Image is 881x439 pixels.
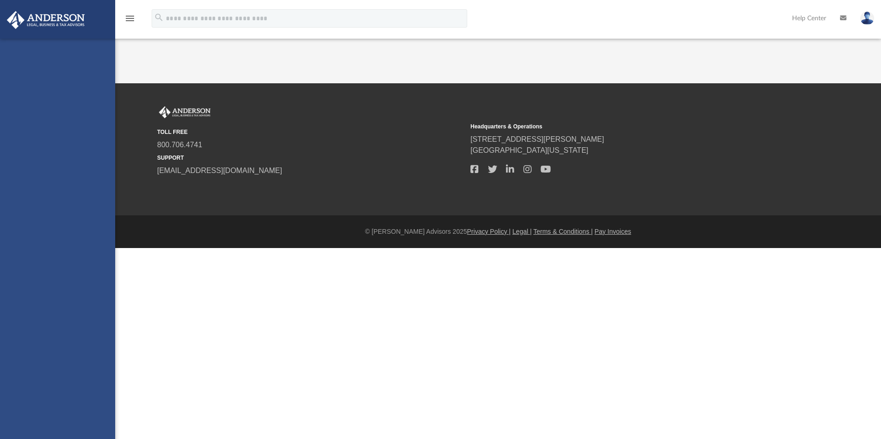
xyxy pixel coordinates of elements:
a: Legal | [512,228,532,235]
img: Anderson Advisors Platinum Portal [157,106,212,118]
small: SUPPORT [157,154,464,162]
a: Terms & Conditions | [534,228,593,235]
i: menu [124,13,135,24]
i: search [154,12,164,23]
a: Privacy Policy | [467,228,511,235]
a: Pay Invoices [594,228,631,235]
a: [EMAIL_ADDRESS][DOMAIN_NAME] [157,167,282,174]
a: [GEOGRAPHIC_DATA][US_STATE] [470,146,588,154]
a: menu [124,17,135,24]
img: Anderson Advisors Platinum Portal [4,11,88,29]
small: TOLL FREE [157,128,464,136]
div: © [PERSON_NAME] Advisors 2025 [115,227,881,237]
a: [STREET_ADDRESS][PERSON_NAME] [470,135,604,143]
a: 800.706.4741 [157,141,202,149]
img: User Pic [860,12,874,25]
small: Headquarters & Operations [470,122,777,131]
